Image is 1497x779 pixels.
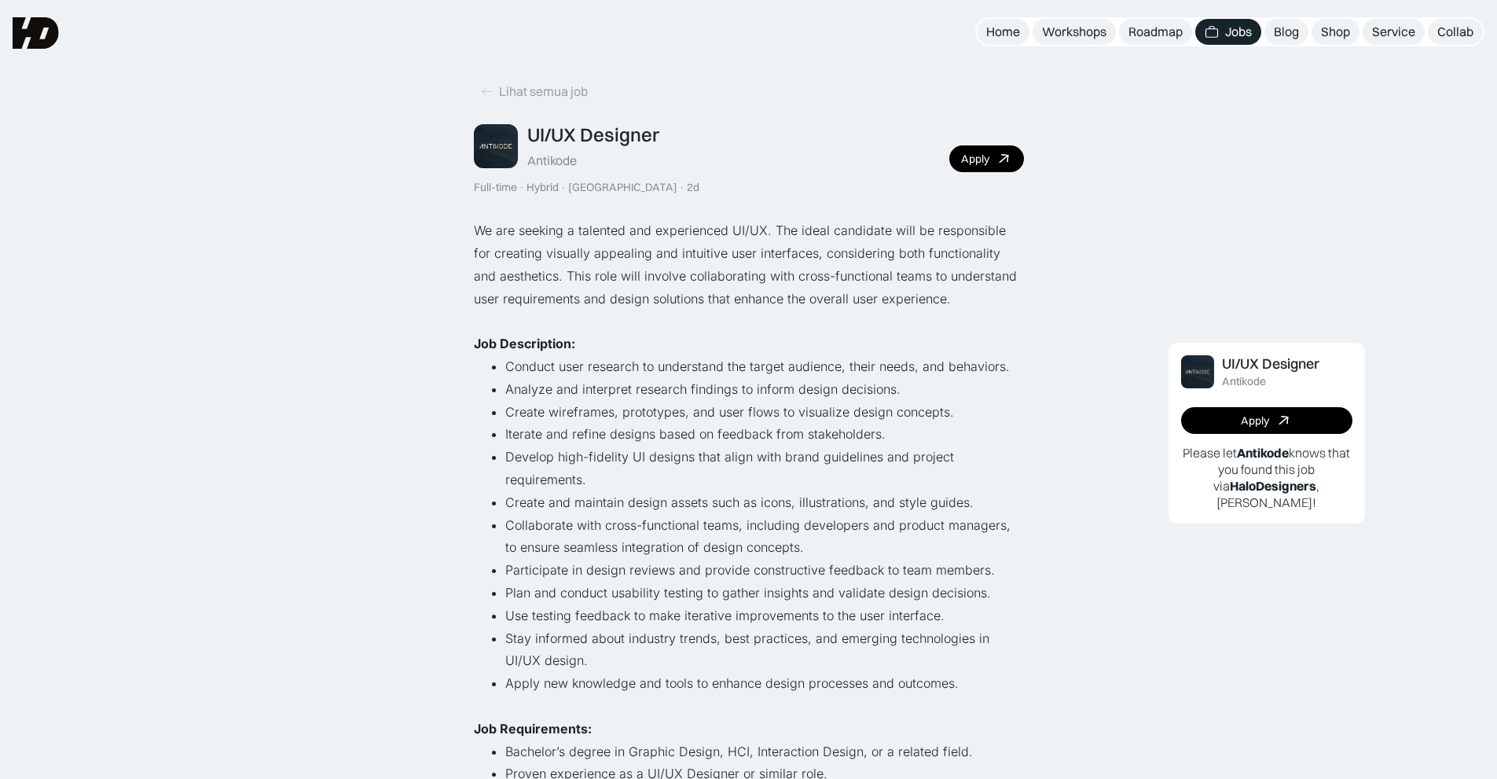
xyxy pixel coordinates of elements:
div: UI/UX Designer [1222,356,1319,373]
li: Create and maintain design assets such as icons, illustrations, and style guides. [505,491,1024,514]
p: We are seeking a talented and experienced UI/UX. The ideal candidate will be responsible for crea... [474,219,1024,310]
div: Jobs [1225,24,1252,40]
div: Collab [1437,24,1473,40]
li: Plan and conduct usability testing to gather insights and validate design decisions. [505,582,1024,604]
div: Lihat semua job [499,83,588,100]
div: · [560,181,567,194]
a: Roadmap [1119,19,1192,45]
a: Jobs [1195,19,1261,45]
p: ‍ [474,310,1024,333]
li: Use testing feedback to make iterative improvements to the user interface. [505,604,1024,627]
div: Full-time [474,181,517,194]
div: Apply [961,152,989,166]
div: Hybrid [527,181,559,194]
div: Blog [1274,24,1299,40]
div: Workshops [1042,24,1106,40]
a: Blog [1264,19,1308,45]
strong: Job Requirements: [474,721,592,737]
div: Home [986,24,1020,40]
div: Antikode [1222,375,1266,388]
li: Create wireframes, prototypes, and user flows to visualize design concepts. [505,401,1024,424]
li: Conduct user research to understand the target audience, their needs, and behaviors. [505,355,1024,378]
div: Apply [1241,414,1269,428]
p: ‍ [474,695,1024,718]
div: [GEOGRAPHIC_DATA] [568,181,677,194]
li: Iterate and refine designs based on feedback from stakeholders. [505,423,1024,446]
li: Collaborate with cross-functional teams, including developers and product managers, to ensure sea... [505,514,1024,560]
a: Shop [1312,19,1359,45]
div: Service [1372,24,1415,40]
b: HaloDesigners [1230,478,1316,494]
img: Job Image [1181,355,1214,388]
li: Bachelor’s degree in Graphic Design, HCI, Interaction Design, or a related field. [505,740,1024,763]
div: · [519,181,525,194]
img: Job Image [474,124,518,168]
div: · [679,181,685,194]
a: Lihat semua job [474,79,594,105]
li: Apply new knowledge and tools to enhance design processes and outcomes. [505,672,1024,695]
a: Apply [949,145,1024,172]
div: UI/UX Designer [527,123,659,146]
div: Antikode [527,152,577,169]
b: Antikode [1237,445,1289,461]
a: Home [977,19,1029,45]
a: Service [1363,19,1425,45]
div: 2d [687,181,699,194]
strong: Job Description: [474,336,575,351]
a: Workshops [1033,19,1116,45]
a: Apply [1181,407,1352,434]
div: Shop [1321,24,1350,40]
p: Please let knows that you found this job via , [PERSON_NAME]! [1181,445,1352,510]
li: Participate in design reviews and provide constructive feedback to team members. [505,559,1024,582]
a: Collab [1428,19,1483,45]
li: Stay informed about industry trends, best practices, and emerging technologies in UI/UX design. [505,627,1024,673]
div: Roadmap [1128,24,1183,40]
li: Develop high-fidelity UI designs that align with brand guidelines and project requirements. [505,446,1024,491]
li: Analyze and interpret research findings to inform design decisions. [505,378,1024,401]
